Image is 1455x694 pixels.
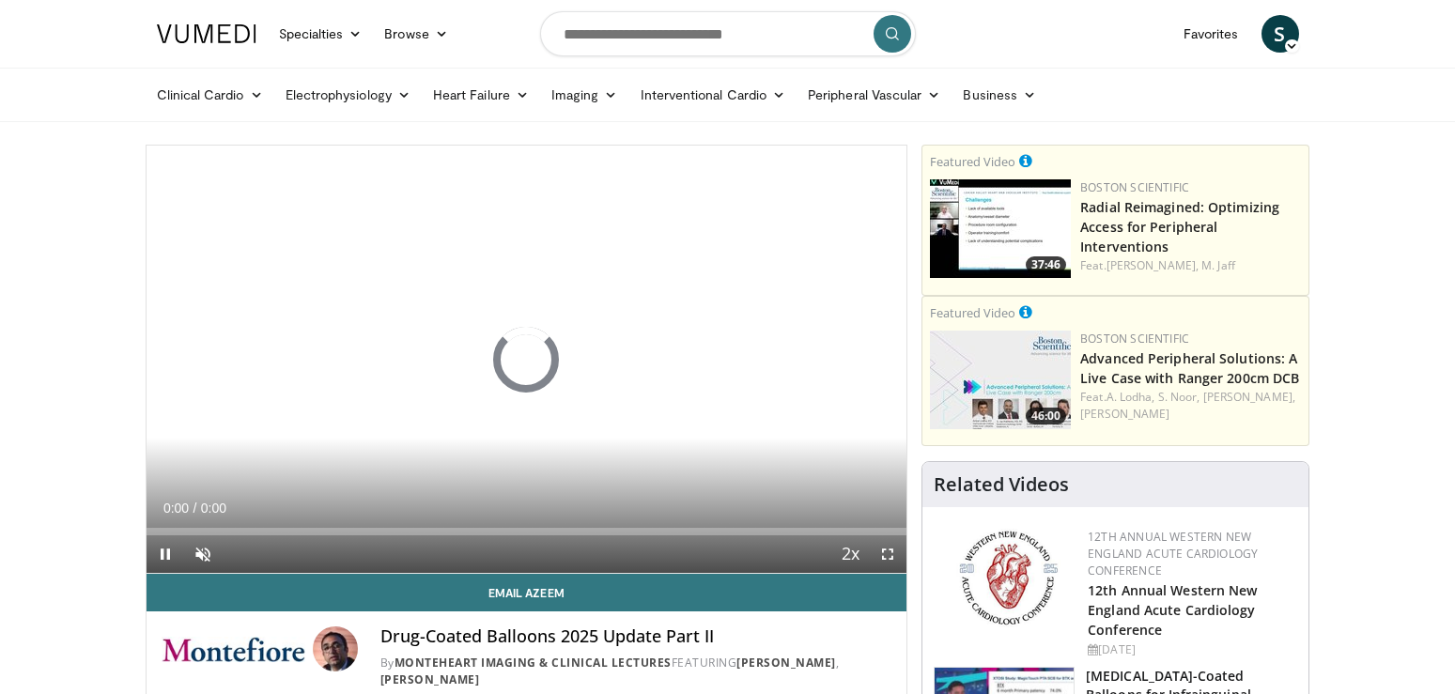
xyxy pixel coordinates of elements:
[1203,389,1295,405] a: [PERSON_NAME],
[1201,257,1235,273] a: M. Jaff
[1107,389,1155,405] a: A. Lodha,
[956,529,1060,627] img: 0954f259-7907-4053-a817-32a96463ecc8.png.150x105_q85_autocrop_double_scale_upscale_version-0.2.png
[380,655,891,688] div: By FEATURING ,
[193,501,197,516] span: /
[797,76,952,114] a: Peripheral Vascular
[147,535,184,573] button: Pause
[930,331,1071,429] img: af9da20d-90cf-472d-9687-4c089bf26c94.150x105_q85_crop-smart_upscale.jpg
[147,574,907,611] a: Email Azeem
[1107,257,1199,273] a: [PERSON_NAME],
[184,535,222,573] button: Unmute
[1088,581,1257,639] a: 12th Annual Western New England Acute Cardiology Conference
[373,15,459,53] a: Browse
[930,153,1015,170] small: Featured Video
[1080,179,1189,195] a: Boston Scientific
[736,655,836,671] a: [PERSON_NAME]
[831,535,869,573] button: Playback Rate
[1080,331,1189,347] a: Boston Scientific
[1080,389,1301,423] div: Feat.
[395,655,672,671] a: MonteHeart Imaging & Clinical Lectures
[930,304,1015,321] small: Featured Video
[1026,408,1066,424] span: 46:00
[162,626,305,671] img: MonteHeart Imaging & Clinical Lectures
[268,15,374,53] a: Specialties
[1080,406,1169,422] a: [PERSON_NAME]
[930,331,1071,429] a: 46:00
[540,11,916,56] input: Search topics, interventions
[930,179,1071,278] img: c038ed19-16d5-403f-b698-1d621e3d3fd1.150x105_q85_crop-smart_upscale.jpg
[157,24,256,43] img: VuMedi Logo
[930,179,1071,278] a: 37:46
[1158,389,1200,405] a: S. Noor,
[629,76,797,114] a: Interventional Cardio
[952,76,1047,114] a: Business
[147,528,907,535] div: Progress Bar
[869,535,906,573] button: Fullscreen
[1080,349,1299,387] a: Advanced Peripheral Solutions: A Live Case with Ranger 200cm DCB
[201,501,226,516] span: 0:00
[380,671,480,687] a: [PERSON_NAME]
[380,626,891,647] h4: Drug-Coated Balloons 2025 Update Part II
[313,626,358,671] img: Avatar
[540,76,629,114] a: Imaging
[422,76,540,114] a: Heart Failure
[1080,257,1301,274] div: Feat.
[163,501,189,516] span: 0:00
[1088,641,1293,658] div: [DATE]
[1172,15,1250,53] a: Favorites
[1080,198,1279,255] a: Radial Reimagined: Optimizing Access for Peripheral Interventions
[1088,529,1258,578] a: 12th Annual Western New England Acute Cardiology Conference
[934,473,1069,496] h4: Related Videos
[1262,15,1299,53] a: S
[274,76,422,114] a: Electrophysiology
[146,76,274,114] a: Clinical Cardio
[1026,256,1066,273] span: 37:46
[147,146,907,574] video-js: Video Player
